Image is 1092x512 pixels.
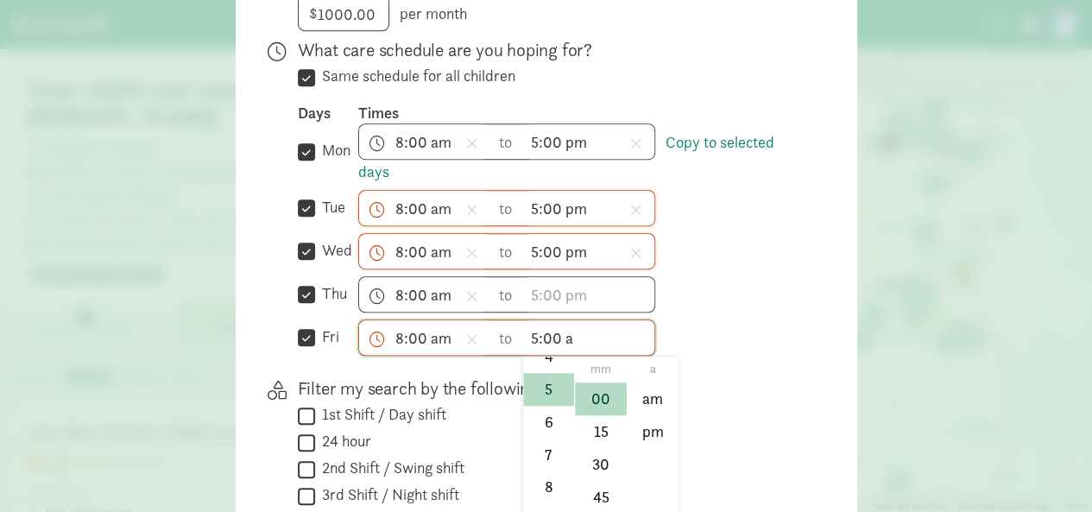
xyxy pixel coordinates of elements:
input: 7:00 am [359,124,490,159]
span: to [499,240,514,263]
input: 7:00 am [359,320,490,355]
input: 5:00 pm [523,234,654,269]
input: 5:00 pm [523,124,654,159]
input: 5:00 pm [523,277,654,312]
li: a [628,357,679,382]
li: 5 [523,373,574,406]
input: 7:00 am [359,277,490,312]
span: to [499,197,514,220]
label: 3rd Shift / Night shift [315,484,459,505]
input: 5:00 pm [523,191,654,225]
span: to [499,130,514,154]
li: 15 [575,415,626,448]
li: 4 [523,340,574,373]
label: 24 hour [315,431,371,452]
input: 5:00 pm [523,320,654,355]
div: Times [358,103,802,123]
li: pm [628,415,679,448]
li: 6 [523,406,574,439]
span: to [499,326,514,350]
span: to [499,283,514,307]
input: 7:00 am [359,234,490,269]
label: wed [315,240,352,261]
li: 00 [575,382,626,415]
label: mon [315,140,350,161]
li: 30 [575,447,626,480]
li: 7 [523,438,574,471]
label: 1st Shift / Day shift [315,404,446,425]
li: 8 [523,471,574,503]
label: fri [315,326,339,347]
label: thu [315,283,347,304]
input: 7:00 am [359,191,490,225]
li: am [628,382,679,415]
label: 2nd Shift / Swing shift [315,458,464,478]
li: mm [575,357,626,382]
p: Filter my search by the following schedule type(s): [298,376,802,401]
div: Days [298,103,358,123]
label: tue [315,197,345,218]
